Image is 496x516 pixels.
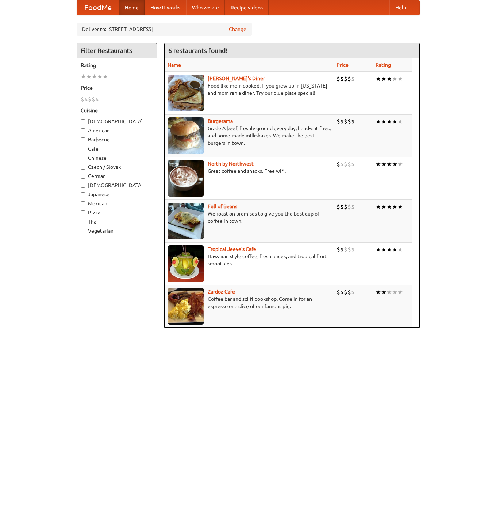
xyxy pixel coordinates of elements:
[344,203,347,211] li: $
[208,203,237,209] a: Full of Beans
[340,203,344,211] li: $
[81,118,153,125] label: [DEMOGRAPHIC_DATA]
[81,163,153,171] label: Czech / Slovak
[92,73,97,81] li: ★
[381,75,387,83] li: ★
[81,174,85,179] input: German
[81,73,86,81] li: ★
[81,182,153,189] label: [DEMOGRAPHIC_DATA]
[81,95,84,103] li: $
[387,160,392,168] li: ★
[337,62,349,68] a: Price
[344,117,347,125] li: $
[389,0,412,15] a: Help
[397,160,403,168] li: ★
[92,95,95,103] li: $
[168,125,331,147] p: Grade A beef, freshly ground every day, hand-cut fries, and home-made milkshakes. We make the bes...
[145,0,186,15] a: How it works
[103,73,108,81] li: ★
[376,288,381,296] li: ★
[376,160,381,168] li: ★
[81,107,153,114] h5: Cuisine
[347,160,351,168] li: $
[81,156,85,160] input: Chinese
[392,75,397,83] li: ★
[168,160,204,197] img: north.jpg
[81,192,85,197] input: Japanese
[351,245,355,253] li: $
[376,117,381,125] li: ★
[95,95,99,103] li: $
[344,160,347,168] li: $
[229,26,246,33] a: Change
[397,117,403,125] li: ★
[376,75,381,83] li: ★
[81,145,153,152] label: Cafe
[208,246,256,252] b: Tropical Jeeve's Cafe
[340,245,344,253] li: $
[168,167,331,175] p: Great coffee and snacks. Free wifi.
[168,295,331,310] p: Coffee bar and sci-fi bookshop. Come in for an espresso or a slice of our famous pie.
[168,47,227,54] ng-pluralize: 6 restaurants found!
[337,288,340,296] li: $
[381,245,387,253] li: ★
[81,154,153,162] label: Chinese
[337,117,340,125] li: $
[392,288,397,296] li: ★
[347,75,351,83] li: $
[337,203,340,211] li: $
[81,201,85,206] input: Mexican
[340,117,344,125] li: $
[81,229,85,233] input: Vegetarian
[351,288,355,296] li: $
[81,62,153,69] h5: Rating
[376,245,381,253] li: ★
[77,0,119,15] a: FoodMe
[208,289,235,295] a: Zardoz Cafe
[344,245,347,253] li: $
[397,288,403,296] li: ★
[81,84,153,92] h5: Price
[208,161,254,167] a: North by Northwest
[351,75,355,83] li: $
[81,119,85,124] input: [DEMOGRAPHIC_DATA]
[81,220,85,224] input: Thai
[168,253,331,267] p: Hawaiian style coffee, fresh juices, and tropical fruit smoothies.
[81,210,85,215] input: Pizza
[81,209,153,216] label: Pizza
[392,245,397,253] li: ★
[81,127,153,134] label: American
[119,0,145,15] a: Home
[337,160,340,168] li: $
[337,75,340,83] li: $
[81,136,153,143] label: Barbecue
[347,245,351,253] li: $
[81,147,85,151] input: Cafe
[168,203,204,239] img: beans.jpg
[387,203,392,211] li: ★
[397,75,403,83] li: ★
[340,288,344,296] li: $
[168,288,204,325] img: zardoz.jpg
[381,203,387,211] li: ★
[340,160,344,168] li: $
[351,203,355,211] li: $
[376,203,381,211] li: ★
[392,117,397,125] li: ★
[168,82,331,97] p: Food like mom cooked, if you grew up in [US_STATE] and mom ran a diner. Try our blue plate special!
[397,245,403,253] li: ★
[347,117,351,125] li: $
[337,245,340,253] li: $
[77,43,157,58] h4: Filter Restaurants
[347,288,351,296] li: $
[168,62,181,68] a: Name
[381,288,387,296] li: ★
[86,73,92,81] li: ★
[387,75,392,83] li: ★
[208,118,233,124] a: Burgerama
[225,0,269,15] a: Recipe videos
